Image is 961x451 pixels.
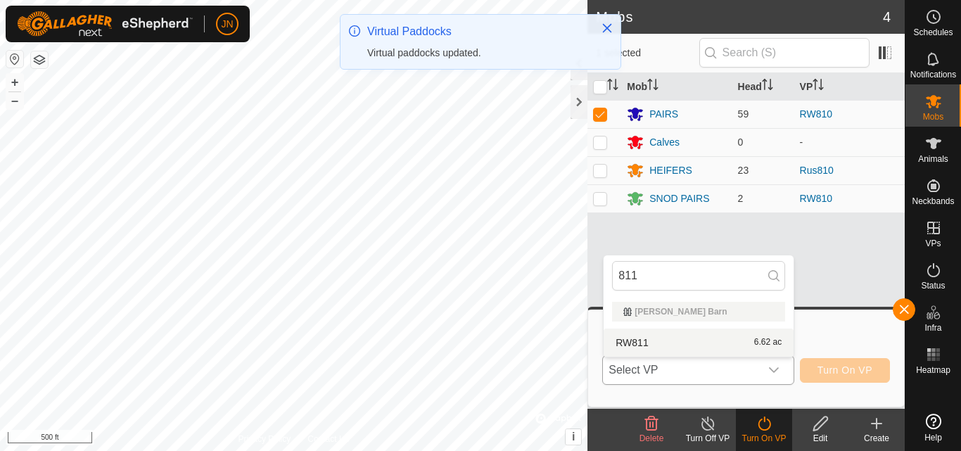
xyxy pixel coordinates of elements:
button: – [6,92,23,109]
img: Gallagher Logo [17,11,193,37]
button: Map Layers [31,51,48,68]
th: Head [732,73,794,101]
span: 4 [883,6,891,27]
a: Help [905,408,961,447]
td: - [794,128,905,156]
input: Search (S) [699,38,870,68]
span: Help [924,433,942,442]
span: Mobs [923,113,943,121]
span: 0 [738,136,744,148]
button: Close [597,18,617,38]
p-sorticon: Activate to sort [607,81,618,92]
div: Virtual paddocks updated. [367,46,587,61]
span: VPs [925,239,941,248]
span: Animals [918,155,948,163]
p-sorticon: Activate to sort [762,81,773,92]
th: VP [794,73,905,101]
p-sorticon: Activate to sort [813,81,824,92]
h2: Mobs [596,8,883,25]
a: RW810 [800,193,832,204]
a: Rus810 [800,165,834,176]
div: SNOD PAIRS [649,191,709,206]
span: RW811 [616,338,648,348]
span: Neckbands [912,197,954,205]
div: Edit [792,432,848,445]
div: Virtual Paddocks [367,23,587,40]
span: Status [921,281,945,290]
div: Create [848,432,905,445]
span: 2 [738,193,744,204]
span: 59 [738,108,749,120]
span: Delete [639,433,664,443]
a: Privacy Policy [238,433,291,445]
li: RW811 [604,329,794,357]
th: Mob [621,73,732,101]
a: RW810 [800,108,832,120]
span: Select VP [603,356,759,384]
span: 6.62 ac [754,338,782,348]
div: HEIFERS [649,163,692,178]
input: Search [612,261,785,291]
p-sorticon: Activate to sort [647,81,658,92]
button: + [6,74,23,91]
button: Turn On VP [800,358,890,383]
button: Reset Map [6,51,23,68]
span: Infra [924,324,941,332]
button: i [566,429,581,445]
ul: Option List [604,296,794,357]
div: Turn On VP [736,432,792,445]
a: Contact Us [307,433,349,445]
span: 23 [738,165,749,176]
div: [PERSON_NAME] Barn [623,307,774,316]
div: Calves [649,135,680,150]
div: Turn Off VP [680,432,736,445]
span: Turn On VP [817,364,872,376]
span: i [572,431,575,443]
span: Heatmap [916,366,950,374]
div: PAIRS [649,107,678,122]
span: 1 selected [596,46,699,61]
span: Schedules [913,28,953,37]
span: JN [221,17,233,32]
div: dropdown trigger [760,356,788,384]
span: Notifications [910,70,956,79]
